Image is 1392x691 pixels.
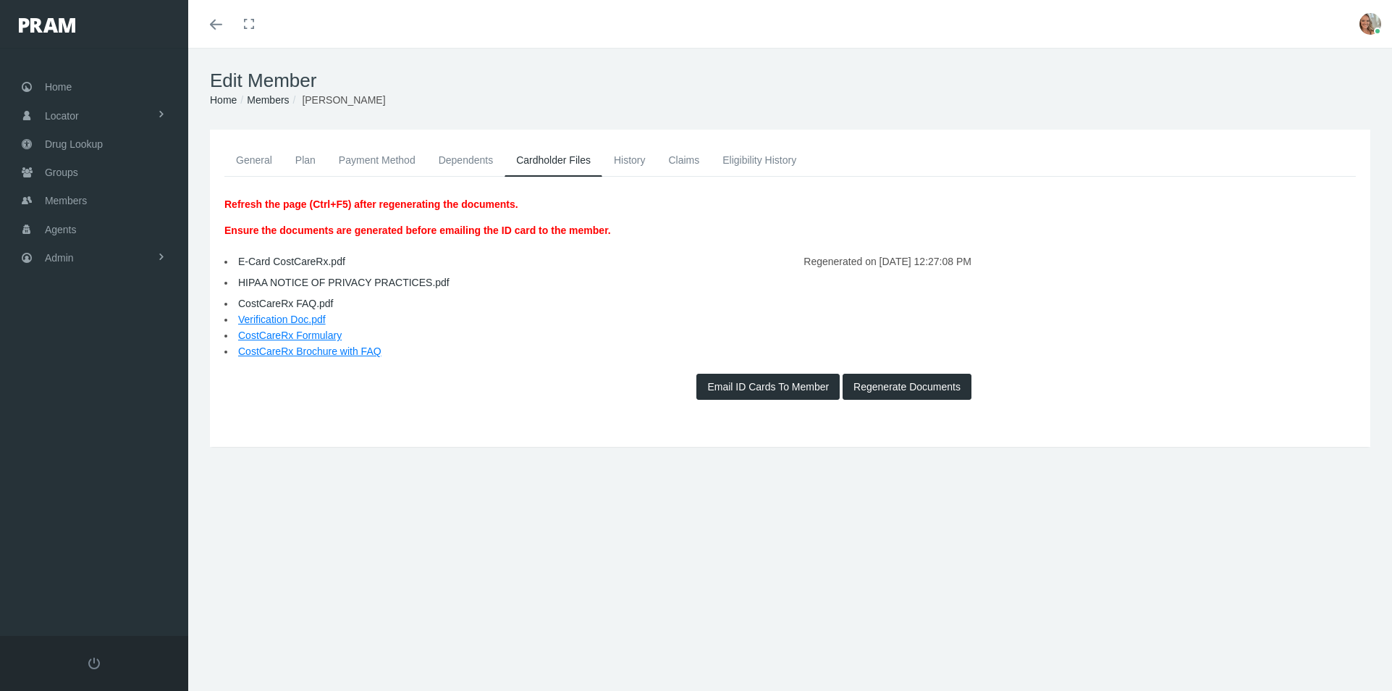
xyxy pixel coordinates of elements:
[238,256,345,267] a: E-Card CostCareRx.pdf
[1359,13,1381,35] img: S_Profile_Picture_15372.jpg
[602,144,657,176] a: History
[238,298,334,309] a: CostCareRx FAQ.pdf
[327,144,427,176] a: Payment Method
[247,94,289,106] a: Members
[598,248,982,269] div: Regenerated on [DATE] 12:27:08 PM
[657,144,711,176] a: Claims
[238,345,381,357] a: CostCareRx Brochure with FAQ
[224,222,611,238] p: Ensure the documents are generated before emailing the ID card to the member.
[45,102,79,130] span: Locator
[238,277,450,288] a: HIPAA NOTICE OF PRIVACY PRACTICES.pdf
[224,144,284,176] a: General
[284,144,327,176] a: Plan
[238,314,326,325] a: Verification Doc.pdf
[427,144,505,176] a: Dependents
[843,374,971,400] button: Regenerate Documents
[45,130,103,158] span: Drug Lookup
[45,244,74,272] span: Admin
[210,70,1370,92] h1: Edit Member
[238,330,342,341] a: CostCareRx Formulary
[45,73,72,101] span: Home
[302,94,385,106] span: [PERSON_NAME]
[711,144,808,176] a: Eligibility History
[210,94,237,106] a: Home
[224,196,611,212] p: Refresh the page (Ctrl+F5) after regenerating the documents.
[696,374,840,400] button: Email ID Cards To Member
[45,187,87,214] span: Members
[45,159,78,186] span: Groups
[45,216,77,243] span: Agents
[19,18,75,33] img: PRAM_20_x_78.png
[505,144,602,177] a: Cardholder Files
